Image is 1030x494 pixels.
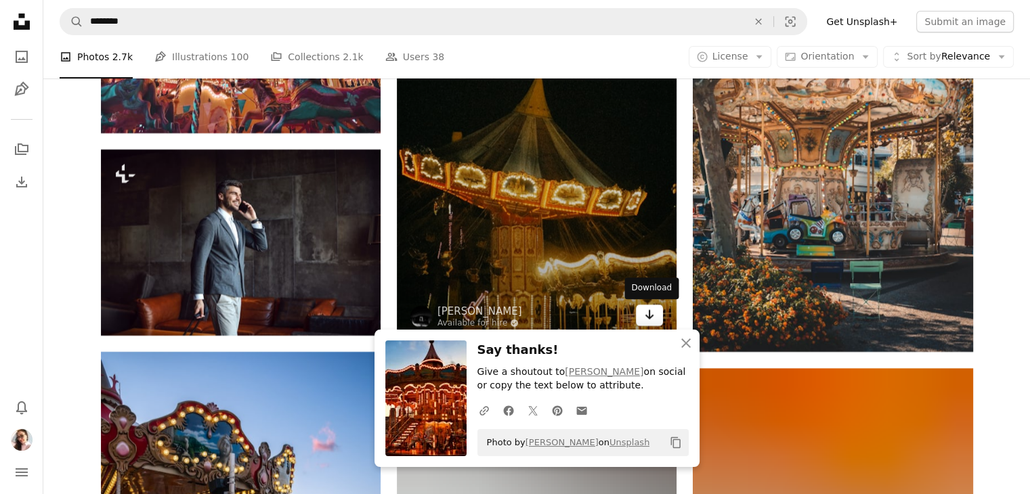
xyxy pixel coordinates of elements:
[11,429,33,451] img: Avatar of user Monique Sartor
[744,9,773,35] button: Clear
[8,394,35,421] button: Notifications
[496,397,521,424] a: Share on Facebook
[693,467,972,479] a: blue and brown carousel with lights
[8,459,35,486] button: Menu
[432,49,444,64] span: 38
[774,9,807,35] button: Visual search
[410,306,432,328] img: Go to Yunus Emre's profile
[800,51,854,62] span: Orientation
[8,169,35,196] a: Download History
[385,35,445,78] a: Users 38
[8,76,35,103] a: Illustrations
[664,431,687,454] button: Copy to clipboard
[154,35,249,78] a: Illustrations 100
[8,426,35,453] button: Profile
[916,11,1014,32] button: Submit an image
[8,136,35,163] a: Collections
[437,318,522,329] a: Available for hire
[480,432,650,453] span: Photo by on
[525,437,599,447] a: [PERSON_NAME]
[8,8,35,38] a: Home — Unsplash
[570,397,594,424] a: Share over email
[437,305,522,318] a: [PERSON_NAME]
[8,43,35,70] a: Photos
[60,9,83,35] button: Search Unsplash
[624,277,679,299] div: Download
[477,340,689,360] h3: Say thanks!
[565,366,643,377] a: [PERSON_NAME]
[397,123,677,135] a: a merry go round at night with lights
[907,51,941,62] span: Sort by
[545,397,570,424] a: Share on Pinterest
[693,136,972,148] a: multicolored carousel near brown leaf trees at daytime
[101,150,381,336] img: Businessman walking in a hall of a hotel and having phone call. He is carrying luggage. Business ...
[101,236,381,248] a: Businessman walking in a hall of a hotel and having phone call. He is carrying luggage. Business ...
[818,11,905,32] a: Get Unsplash+
[270,35,363,78] a: Collections 2.1k
[521,397,545,424] a: Share on Twitter
[636,305,663,326] a: Download
[883,46,1014,68] button: Sort byRelevance
[777,46,878,68] button: Orientation
[343,49,363,64] span: 2.1k
[689,46,772,68] button: License
[231,49,249,64] span: 100
[712,51,748,62] span: License
[907,50,990,64] span: Relevance
[477,365,689,392] p: Give a shoutout to on social or copy the text below to attribute.
[60,8,807,35] form: Find visuals sitewide
[609,437,649,447] a: Unsplash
